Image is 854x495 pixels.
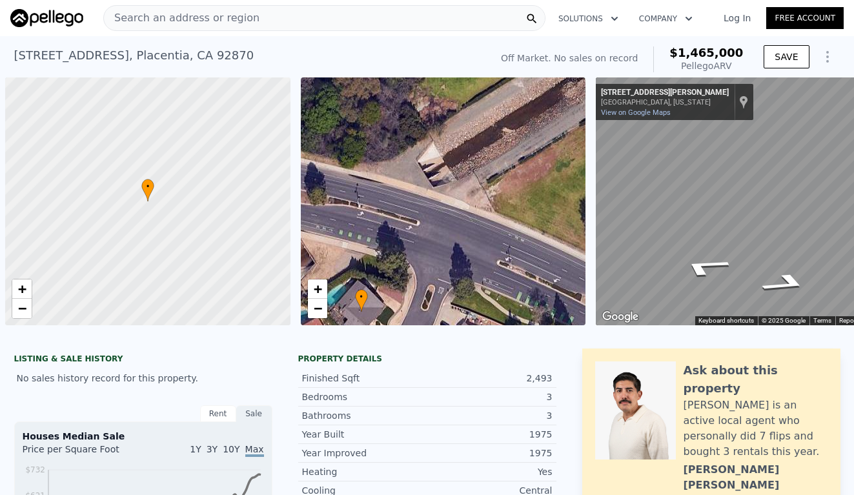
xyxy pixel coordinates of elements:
[427,465,553,478] div: Yes
[669,59,743,72] div: Pellego ARV
[302,390,427,403] div: Bedrooms
[739,95,748,109] a: Show location on map
[12,279,32,299] a: Zoom in
[308,299,327,318] a: Zoom out
[684,398,828,460] div: [PERSON_NAME] is an active local agent who personally did 7 flips and bought 3 rentals this year.
[684,462,828,493] div: [PERSON_NAME] [PERSON_NAME]
[313,281,321,297] span: +
[23,430,264,443] div: Houses Median Sale
[223,444,239,454] span: 10Y
[207,444,218,454] span: 3Y
[698,316,754,325] button: Keyboard shortcuts
[599,308,642,325] a: Open this area in Google Maps (opens a new window)
[601,108,671,117] a: View on Google Maps
[427,372,553,385] div: 2,493
[302,409,427,422] div: Bathrooms
[313,300,321,316] span: −
[18,281,26,297] span: +
[427,409,553,422] div: 3
[427,447,553,460] div: 1975
[427,390,553,403] div: 3
[10,9,83,27] img: Pellego
[813,317,831,324] a: Terms
[190,444,201,454] span: 1Y
[302,465,427,478] div: Heating
[14,367,272,390] div: No sales history record for this property.
[599,308,642,325] img: Google
[548,7,629,30] button: Solutions
[104,10,259,26] span: Search an address or region
[302,372,427,385] div: Finished Sqft
[601,98,729,106] div: [GEOGRAPHIC_DATA], [US_STATE]
[302,428,427,441] div: Year Built
[141,181,154,192] span: •
[302,447,427,460] div: Year Improved
[18,300,26,316] span: −
[200,405,236,422] div: Rent
[308,279,327,299] a: Zoom in
[298,354,556,364] div: Property details
[245,444,264,457] span: Max
[14,354,272,367] div: LISTING & SALE HISTORY
[766,7,844,29] a: Free Account
[658,252,751,281] path: Go Southwest, San Anselmo Ln
[141,179,154,201] div: •
[23,443,143,463] div: Price per Square Foot
[741,268,830,298] path: Go Northeast, San Anselmo Ln
[629,7,703,30] button: Company
[427,428,553,441] div: 1975
[355,291,368,303] span: •
[764,45,809,68] button: SAVE
[669,46,743,59] span: $1,465,000
[25,465,45,474] tspan: $732
[815,44,840,70] button: Show Options
[12,299,32,318] a: Zoom out
[14,46,254,65] div: [STREET_ADDRESS] , Placentia , CA 92870
[501,52,638,65] div: Off Market. No sales on record
[601,88,729,98] div: [STREET_ADDRESS][PERSON_NAME]
[236,405,272,422] div: Sale
[762,317,806,324] span: © 2025 Google
[708,12,766,25] a: Log In
[684,361,828,398] div: Ask about this property
[355,289,368,312] div: •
